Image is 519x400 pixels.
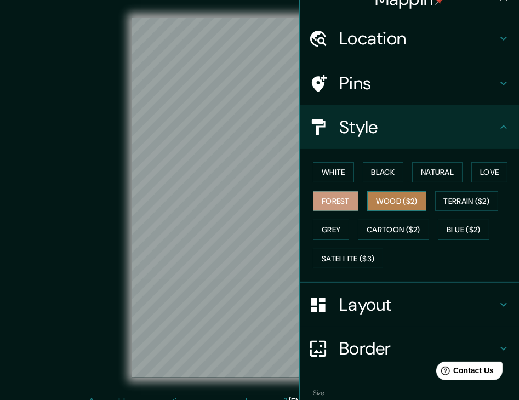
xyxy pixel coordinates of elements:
h4: Border [339,338,497,359]
h4: Location [339,27,497,49]
h4: Pins [339,72,497,94]
button: Blue ($2) [438,220,489,240]
h4: Layout [339,294,497,316]
button: Forest [313,191,358,212]
label: Size [313,388,324,398]
div: Location [300,16,519,60]
iframe: Help widget launcher [421,357,507,388]
button: Terrain ($2) [435,191,499,212]
button: Cartoon ($2) [358,220,429,240]
button: Black [363,162,404,182]
canvas: Map [132,18,387,378]
button: White [313,162,354,182]
div: Style [300,105,519,149]
button: Love [471,162,507,182]
button: Grey [313,220,349,240]
div: Layout [300,283,519,327]
div: Pins [300,61,519,105]
div: Border [300,327,519,370]
button: Wood ($2) [367,191,426,212]
button: Natural [412,162,463,182]
button: Satellite ($3) [313,249,383,269]
h4: Style [339,116,497,138]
